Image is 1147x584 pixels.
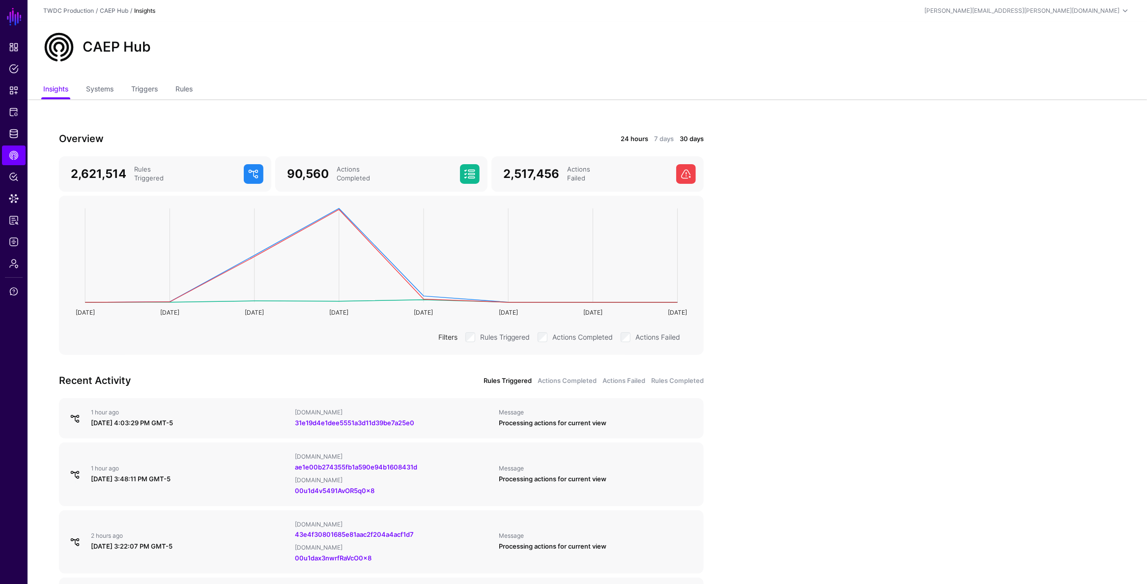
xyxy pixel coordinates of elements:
[9,42,19,52] span: Dashboard
[91,418,287,428] div: [DATE] 4:03:29 PM GMT-5
[295,453,491,461] div: [DOMAIN_NAME]
[130,165,240,183] div: Rules Triggered
[499,465,695,472] div: Message
[59,131,375,146] h3: Overview
[680,134,704,144] a: 30 days
[654,134,674,144] a: 7 days
[76,309,95,316] text: [DATE]
[9,150,19,160] span: CAEP Hub
[6,6,23,28] a: SGNL
[2,59,26,79] a: Policies
[9,129,19,139] span: Identity Data Fabric
[2,167,26,187] a: Policy Lens
[295,476,491,484] div: [DOMAIN_NAME]
[295,521,491,528] div: [DOMAIN_NAME]
[86,81,114,99] a: Systems
[134,7,155,14] strong: Insights
[71,167,126,181] span: 2,621,514
[2,232,26,252] a: Logs
[295,544,491,552] div: [DOMAIN_NAME]
[83,39,151,56] h2: CAEP Hub
[160,309,179,316] text: [DATE]
[414,309,433,316] text: [DATE]
[480,330,530,342] label: Rules Triggered
[295,419,414,427] a: 31e19d4e1dee5551a3d11d39be7a25e0
[499,409,695,416] div: Message
[602,376,645,386] a: Actions Failed
[2,146,26,165] a: CAEP Hub
[295,463,417,471] a: ae1e00b274355fb1a590e94b1608431d
[333,165,456,183] div: Actions Completed
[924,6,1119,15] div: [PERSON_NAME][EMAIL_ADDRESS][PERSON_NAME][DOMAIN_NAME]
[434,332,461,342] div: Filters
[668,309,687,316] text: [DATE]
[499,418,695,428] div: Processing actions for current view
[91,474,287,484] div: [DATE] 3:48:11 PM GMT-5
[9,287,19,296] span: Support
[499,309,518,316] text: [DATE]
[43,81,68,99] a: Insights
[287,167,329,181] span: 90,560
[295,554,372,562] a: 00u1dax3nwrfRaVcO0x8
[91,409,287,416] div: 1 hour ago
[91,465,287,472] div: 1 hour ago
[175,81,193,99] a: Rules
[583,309,602,316] text: [DATE]
[9,259,19,268] span: Admin
[295,409,491,416] div: [DOMAIN_NAME]
[2,189,26,208] a: Data Lens
[131,81,158,99] a: Triggers
[499,532,695,540] div: Message
[9,215,19,225] span: Access Reporting
[59,373,375,388] h3: Recent Activity
[91,532,287,540] div: 2 hours ago
[635,330,680,342] label: Actions Failed
[9,64,19,74] span: Policies
[563,165,672,183] div: Actions Failed
[499,542,695,552] div: Processing actions for current view
[9,194,19,204] span: Data Lens
[484,376,532,386] a: Rules Triggered
[128,6,134,15] div: /
[295,487,374,495] a: 00u1d4v5491AvOR5q0x8
[100,7,128,14] a: CAEP Hub
[2,37,26,57] a: Dashboard
[503,167,559,181] span: 2,517,456
[2,210,26,230] a: Access Reporting
[499,474,695,484] div: Processing actions for current view
[2,254,26,273] a: Admin
[552,330,613,342] label: Actions Completed
[651,376,704,386] a: Rules Completed
[2,124,26,144] a: Identity Data Fabric
[538,376,597,386] a: Actions Completed
[9,172,19,182] span: Policy Lens
[245,309,264,316] text: [DATE]
[43,7,94,14] a: TWDC Production
[621,134,648,144] a: 24 hours
[9,107,19,117] span: Protected Systems
[94,6,100,15] div: /
[9,86,19,95] span: Snippets
[91,542,287,552] div: [DATE] 3:22:07 PM GMT-5
[295,530,414,538] a: 43e4f30801685e81aac2f204a4acf1d7
[2,81,26,100] a: Snippets
[2,102,26,122] a: Protected Systems
[329,309,348,316] text: [DATE]
[9,237,19,247] span: Logs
